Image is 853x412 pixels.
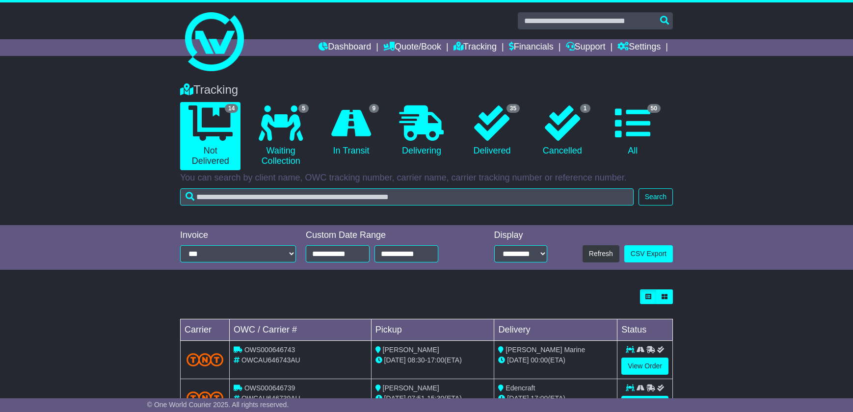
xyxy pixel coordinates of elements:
[580,104,590,113] span: 1
[531,356,548,364] span: 00:00
[230,319,372,341] td: OWC / Carrier #
[617,319,673,341] td: Status
[384,356,406,364] span: [DATE]
[453,39,497,56] a: Tracking
[319,39,371,56] a: Dashboard
[507,356,529,364] span: [DATE]
[494,230,547,241] div: Display
[250,102,311,170] a: 5 Waiting Collection
[583,245,619,262] button: Refresh
[532,102,592,160] a: 1 Cancelled
[566,39,606,56] a: Support
[180,230,296,241] div: Invoice
[187,391,223,405] img: TNT_Domestic.png
[383,346,439,354] span: [PERSON_NAME]
[639,188,673,206] button: Search
[180,173,673,183] p: You can search by client name, OWC tracking number, carrier name, carrier tracking number or refe...
[383,384,439,392] span: [PERSON_NAME]
[624,245,673,262] a: CSV Export
[408,356,425,364] span: 08:30
[371,319,494,341] td: Pickup
[603,102,663,160] a: 50 All
[241,394,300,402] span: OWCAU646739AU
[298,104,309,113] span: 5
[175,83,678,97] div: Tracking
[306,230,463,241] div: Custom Date Range
[391,102,452,160] a: Delivering
[384,394,406,402] span: [DATE]
[375,393,490,404] div: - (ETA)
[408,394,425,402] span: 07:51
[375,355,490,365] div: - (ETA)
[187,353,223,366] img: TNT_Domestic.png
[147,401,289,409] span: © One World Courier 2025. All rights reserved.
[498,355,613,365] div: (ETA)
[369,104,379,113] span: 9
[241,356,300,364] span: OWCAU646743AU
[181,319,230,341] td: Carrier
[506,384,535,392] span: Edencraft
[498,393,613,404] div: (ETA)
[506,104,520,113] span: 35
[427,356,444,364] span: 17:00
[244,384,295,392] span: OWS000646739
[621,358,668,375] a: View Order
[647,104,661,113] span: 50
[244,346,295,354] span: OWS000646743
[462,102,522,160] a: 35 Delivered
[617,39,661,56] a: Settings
[383,39,441,56] a: Quote/Book
[531,394,548,402] span: 17:00
[321,102,381,160] a: 9 In Transit
[180,102,240,170] a: 14 Not Delivered
[509,39,554,56] a: Financials
[494,319,617,341] td: Delivery
[225,104,238,113] span: 14
[507,394,529,402] span: [DATE]
[506,346,585,354] span: [PERSON_NAME] Marine
[427,394,444,402] span: 15:30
